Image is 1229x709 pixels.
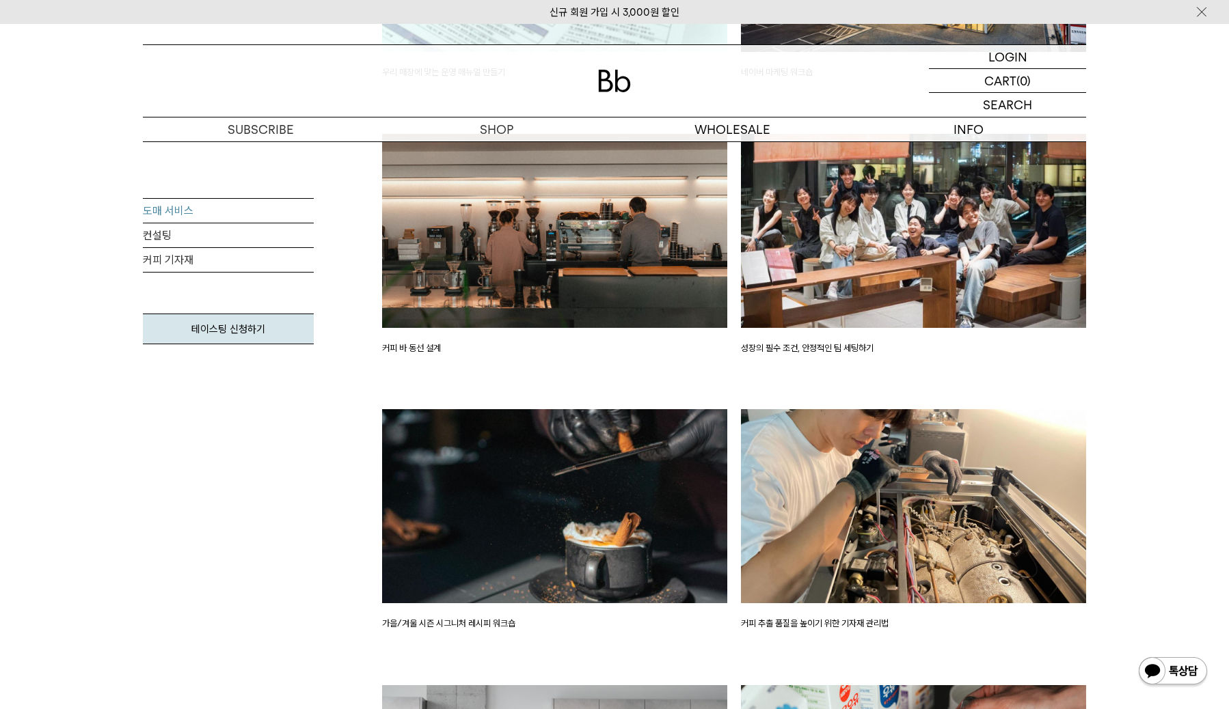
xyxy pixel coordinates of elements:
a: 컨설팅 [143,223,314,248]
img: 가을/겨울 시즌 시그니처 레시피 워크숍 이미지 [382,409,727,603]
a: CART (0) [929,69,1086,93]
a: LOGIN [929,45,1086,69]
a: 테이스팅 신청하기 [143,314,314,344]
a: SHOP [379,117,614,141]
img: 로고 [598,70,631,92]
p: 커피 바 동선 설계 [382,342,727,355]
p: WHOLESALE [614,117,850,141]
a: 도매 서비스 [143,199,314,223]
img: 커피 추출 품질을 높이기 위한 기자재 관리법 이미지 [741,409,1086,603]
p: SEARCH [983,93,1032,117]
img: 성장의 필수 조건, 안정적인 팀 세팅하기 이미지 [741,134,1086,328]
p: 커피 추출 품질을 높이기 위한 기자재 관리법 [741,617,1086,630]
p: (0) [1016,69,1031,92]
img: 커피 바 동선 설계 이미지 [382,134,727,328]
a: 커피 기자재 [143,248,314,273]
p: 가을/겨울 시즌 시그니처 레시피 워크숍 [382,617,727,630]
p: LOGIN [988,45,1027,68]
a: 신규 회원 가입 시 3,000원 할인 [550,6,679,18]
p: INFO [850,117,1086,141]
p: CART [984,69,1016,92]
img: 카카오톡 채널 1:1 채팅 버튼 [1137,656,1208,689]
a: SUBSCRIBE [143,117,379,141]
p: 성장의 필수 조건, 안정적인 팀 세팅하기 [741,342,1086,355]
